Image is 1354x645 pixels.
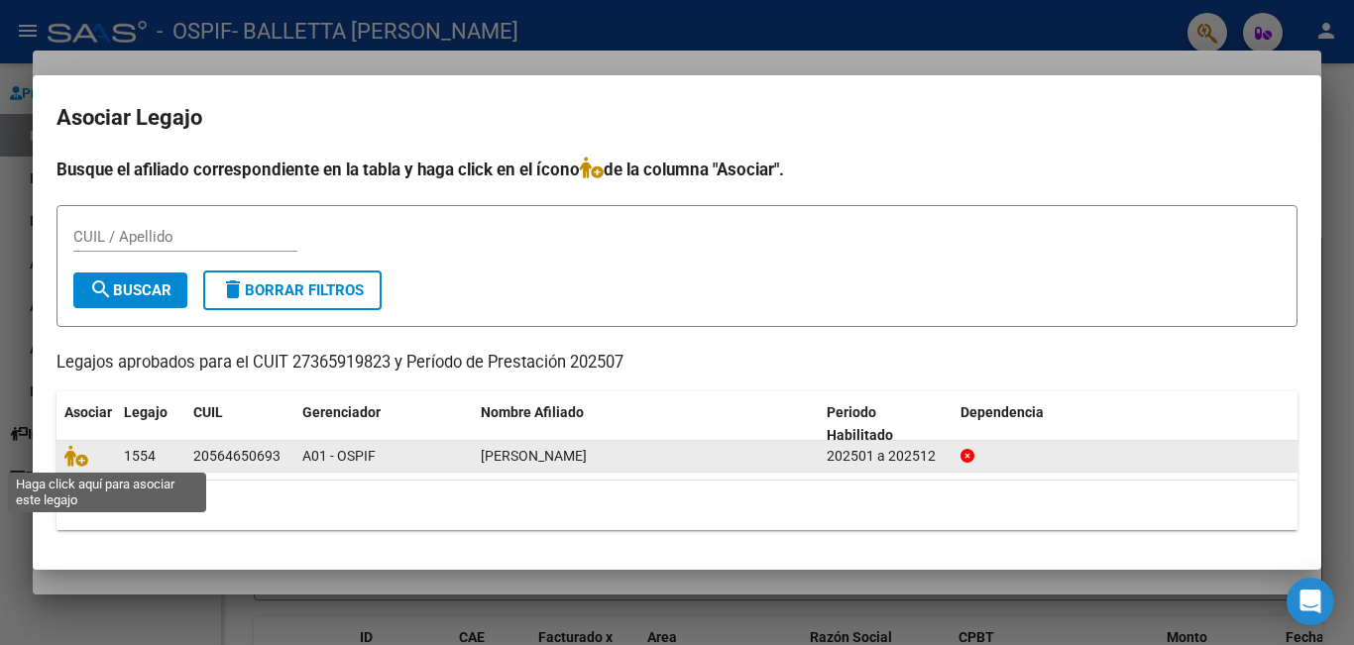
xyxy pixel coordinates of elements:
datatable-header-cell: Dependencia [953,391,1298,457]
span: Buscar [89,281,171,299]
div: 20564650693 [193,445,281,468]
datatable-header-cell: Legajo [116,391,185,457]
datatable-header-cell: Asociar [56,391,116,457]
datatable-header-cell: Gerenciador [294,391,473,457]
datatable-header-cell: Nombre Afiliado [473,391,819,457]
h4: Busque el afiliado correspondiente en la tabla y haga click en el ícono de la columna "Asociar". [56,157,1298,182]
span: HERRERA PEREZ BAUTISTA JOAQUIN [481,448,587,464]
span: Dependencia [960,404,1044,420]
div: 1 registros [56,481,1298,530]
mat-icon: delete [221,277,245,301]
span: 1554 [124,448,156,464]
span: Borrar Filtros [221,281,364,299]
div: Open Intercom Messenger [1287,578,1334,625]
span: Asociar [64,404,112,420]
span: A01 - OSPIF [302,448,376,464]
h2: Asociar Legajo [56,99,1298,137]
button: Buscar [73,272,187,308]
p: Legajos aprobados para el CUIT 27365919823 y Período de Prestación 202507 [56,351,1298,376]
span: CUIL [193,404,223,420]
span: Gerenciador [302,404,381,420]
datatable-header-cell: CUIL [185,391,294,457]
span: Legajo [124,404,168,420]
datatable-header-cell: Periodo Habilitado [819,391,953,457]
span: Periodo Habilitado [827,404,893,443]
div: 202501 a 202512 [827,445,945,468]
button: Borrar Filtros [203,270,382,310]
span: Nombre Afiliado [481,404,584,420]
mat-icon: search [89,277,113,301]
